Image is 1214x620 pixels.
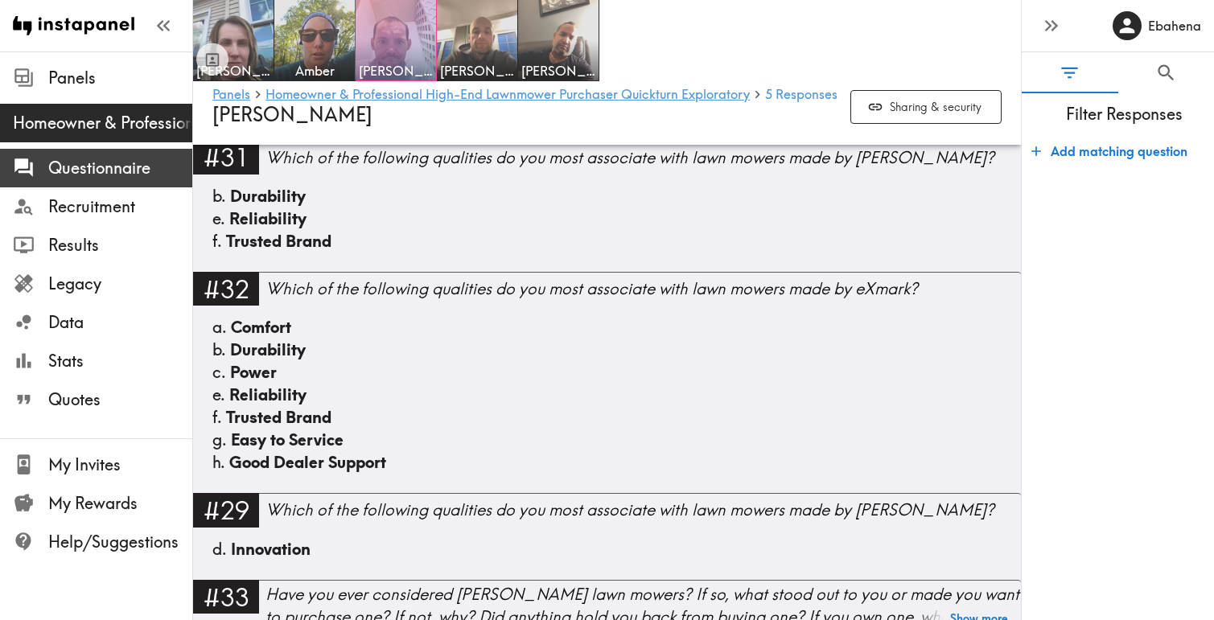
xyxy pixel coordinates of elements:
[193,493,259,527] div: #29
[765,88,837,103] a: 5 Responses
[229,452,386,472] span: Good Dealer Support
[226,231,331,251] span: Trusted Brand
[193,272,1021,316] a: #32Which of the following qualities do you most associate with lawn mowers made by eXmark?
[765,88,837,101] span: 5 Responses
[48,492,192,515] span: My Rewards
[212,207,1002,230] div: e.
[212,361,1002,384] div: c.
[48,234,192,257] span: Results
[1035,103,1214,125] span: Filter Responses
[1022,52,1118,93] button: Filter Responses
[212,429,1002,451] div: g.
[229,208,307,228] span: Reliability
[230,186,306,206] span: Durability
[193,272,259,306] div: #32
[230,339,306,359] span: Durability
[48,454,192,476] span: My Invites
[231,539,311,559] span: Innovation
[265,146,1021,169] div: Which of the following qualities do you most associate with lawn mowers made by [PERSON_NAME]?
[193,493,1021,537] a: #29Which of the following qualities do you most associate with lawn mowers made by [PERSON_NAME]?
[278,62,352,80] span: Amber
[231,429,344,450] span: Easy to Service
[48,350,192,372] span: Stats
[48,157,192,179] span: Questionnaire
[48,311,192,334] span: Data
[196,62,270,80] span: [PERSON_NAME]
[212,538,1002,560] div: d.
[1155,62,1177,84] span: Search
[193,140,1021,184] a: #31Which of the following qualities do you most associate with lawn mowers made by [PERSON_NAME]?
[265,499,1021,521] div: Which of the following qualities do you most associate with lawn mowers made by [PERSON_NAME]?
[440,62,514,80] span: [PERSON_NAME]
[13,112,192,134] span: Homeowner & Professional High-End Lawnmower Purchaser Quickturn Exploratory
[212,339,1002,361] div: b.
[850,90,1002,125] button: Sharing & security
[48,195,192,218] span: Recruitment
[212,384,1002,406] div: e.
[212,102,372,126] span: [PERSON_NAME]
[212,316,1002,339] div: a.
[212,88,250,103] a: Panels
[231,317,291,337] span: Comfort
[193,140,259,174] div: #31
[193,580,259,614] div: #33
[196,43,228,76] button: Toggle between responses and questions
[212,406,1002,429] div: f.
[48,531,192,553] span: Help/Suggestions
[1025,135,1194,167] button: Add matching question
[212,185,1002,207] div: b.
[265,277,1021,300] div: Which of the following qualities do you most associate with lawn mowers made by eXmark?
[521,62,595,80] span: [PERSON_NAME]
[212,451,1002,474] div: h.
[48,67,192,89] span: Panels
[48,273,192,295] span: Legacy
[212,230,1002,253] div: f.
[265,88,750,103] a: Homeowner & Professional High-End Lawnmower Purchaser Quickturn Exploratory
[48,388,192,411] span: Quotes
[230,362,277,382] span: Power
[229,384,307,404] span: Reliability
[1148,17,1201,35] h6: Ebahena
[359,62,433,80] span: [PERSON_NAME]
[226,407,331,427] span: Trusted Brand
